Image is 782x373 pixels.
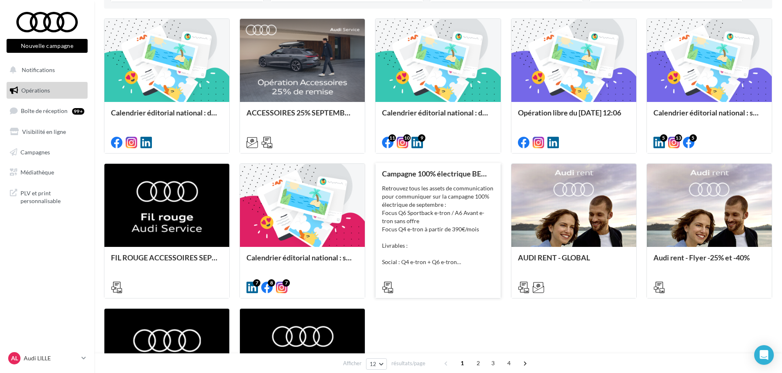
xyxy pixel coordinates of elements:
[5,102,89,120] a: Boîte de réception99+
[24,354,78,362] p: Audi LILLE
[246,109,358,125] div: ACCESSOIRES 25% SEPTEMBRE - AUDI SERVICE
[502,357,515,370] span: 4
[518,109,630,125] div: Opération libre du [DATE] 12:06
[22,128,66,135] span: Visibilité en ligne
[111,109,223,125] div: Calendrier éditorial national : du 02.09 au 09.09
[11,354,18,362] span: AL
[5,61,86,79] button: Notifications
[22,66,55,73] span: Notifications
[518,253,630,270] div: AUDI RENT - GLOBAL
[7,39,88,53] button: Nouvelle campagne
[283,279,290,287] div: 7
[675,134,682,142] div: 13
[72,108,84,115] div: 99+
[472,357,485,370] span: 2
[403,134,411,142] div: 10
[5,164,89,181] a: Médiathèque
[21,87,50,94] span: Opérations
[389,134,396,142] div: 11
[21,107,68,114] span: Boîte de réception
[418,134,425,142] div: 9
[5,82,89,99] a: Opérations
[653,109,765,125] div: Calendrier éditorial national : semaine du 25.08 au 31.08
[382,184,494,266] div: Retrouvez tous les assets de communication pour communiquer sur la campagne 100% électrique de se...
[456,357,469,370] span: 1
[5,144,89,161] a: Campagnes
[246,253,358,270] div: Calendrier éditorial national : semaines du 04.08 au 25.08
[20,188,84,205] span: PLV et print personnalisable
[343,359,362,367] span: Afficher
[5,123,89,140] a: Visibilité en ligne
[660,134,667,142] div: 5
[268,279,275,287] div: 8
[653,253,765,270] div: Audi rent - Flyer -25% et -40%
[7,350,88,366] a: AL Audi LILLE
[370,361,377,367] span: 12
[111,253,223,270] div: FIL ROUGE ACCESSOIRES SEPTEMBRE - AUDI SERVICE
[253,279,260,287] div: 7
[366,358,387,370] button: 12
[5,184,89,208] a: PLV et print personnalisable
[20,169,54,176] span: Médiathèque
[382,109,494,125] div: Calendrier éditorial national : du 02.09 au 09.09
[382,170,494,178] div: Campagne 100% électrique BEV Septembre
[391,359,425,367] span: résultats/page
[689,134,697,142] div: 5
[754,345,774,365] div: Open Intercom Messenger
[20,148,50,155] span: Campagnes
[486,357,499,370] span: 3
